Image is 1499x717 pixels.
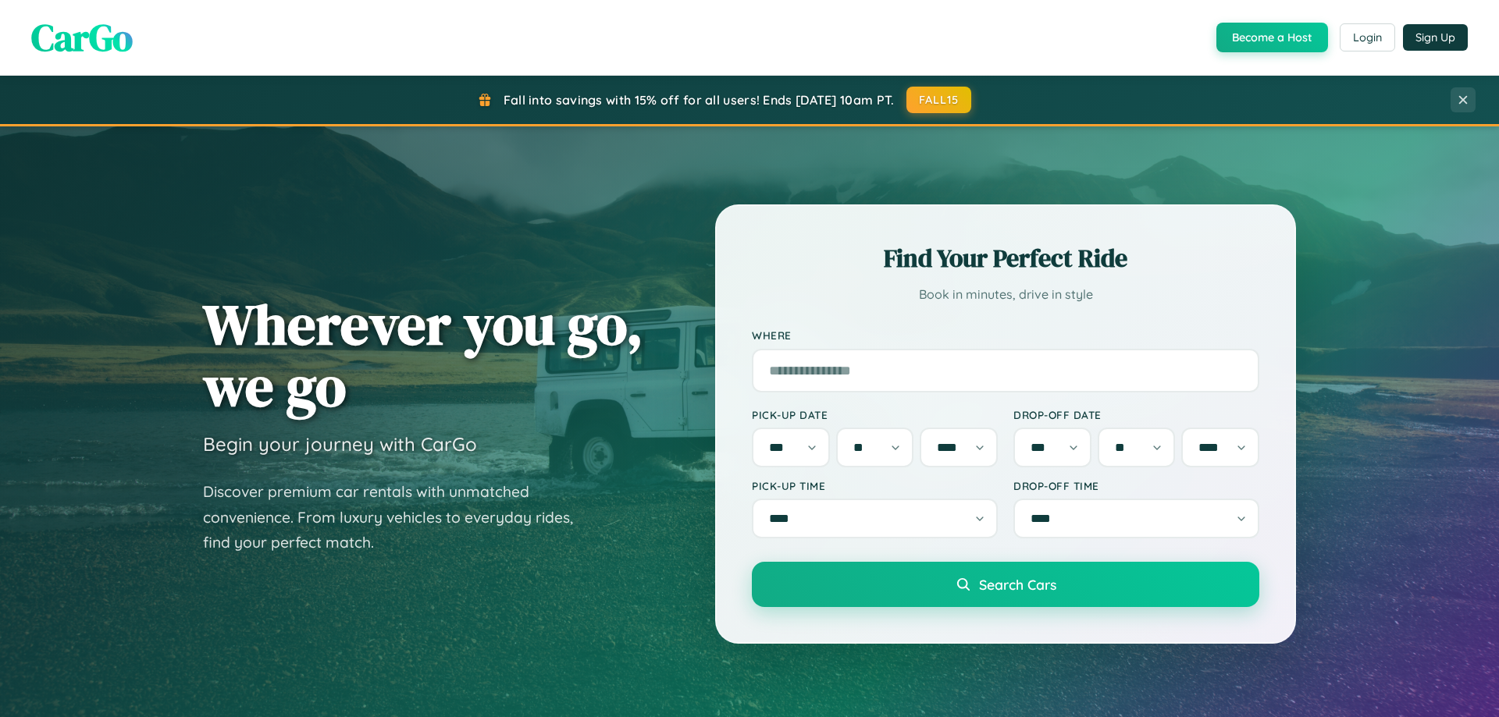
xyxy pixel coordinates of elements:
button: Search Cars [752,562,1259,607]
p: Book in minutes, drive in style [752,283,1259,306]
h2: Find Your Perfect Ride [752,241,1259,275]
span: CarGo [31,12,133,63]
button: FALL15 [906,87,972,113]
button: Become a Host [1216,23,1328,52]
h3: Begin your journey with CarGo [203,432,477,456]
label: Drop-off Date [1013,408,1259,421]
label: Pick-up Time [752,479,998,492]
button: Login [1340,23,1395,51]
span: Fall into savings with 15% off for all users! Ends [DATE] 10am PT. [504,92,895,108]
h1: Wherever you go, we go [203,293,643,417]
button: Sign Up [1403,24,1468,51]
label: Drop-off Time [1013,479,1259,492]
p: Discover premium car rentals with unmatched convenience. From luxury vehicles to everyday rides, ... [203,479,593,555]
label: Pick-up Date [752,408,998,421]
span: Search Cars [979,576,1056,593]
label: Where [752,329,1259,343]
